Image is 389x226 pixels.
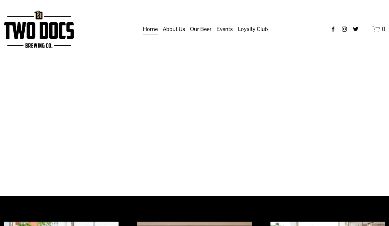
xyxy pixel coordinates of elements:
span: Our Beer [190,24,212,34]
a: folder dropdown [163,23,185,35]
img: Two Docs Brewing Co. [4,10,74,48]
span: Loyalty Club [238,24,268,34]
a: twitter-unauth [353,26,359,32]
h1: Beer is Art. [4,103,385,136]
span: Events [216,24,233,34]
a: Facebook [330,26,336,32]
a: 0 [372,25,385,33]
a: instagram-unauth [341,26,348,32]
a: folder dropdown [190,23,212,35]
span: About Us [163,24,185,34]
a: folder dropdown [238,23,268,35]
a: Home [143,23,158,35]
a: folder dropdown [216,23,233,35]
span: 0 [382,25,385,33]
